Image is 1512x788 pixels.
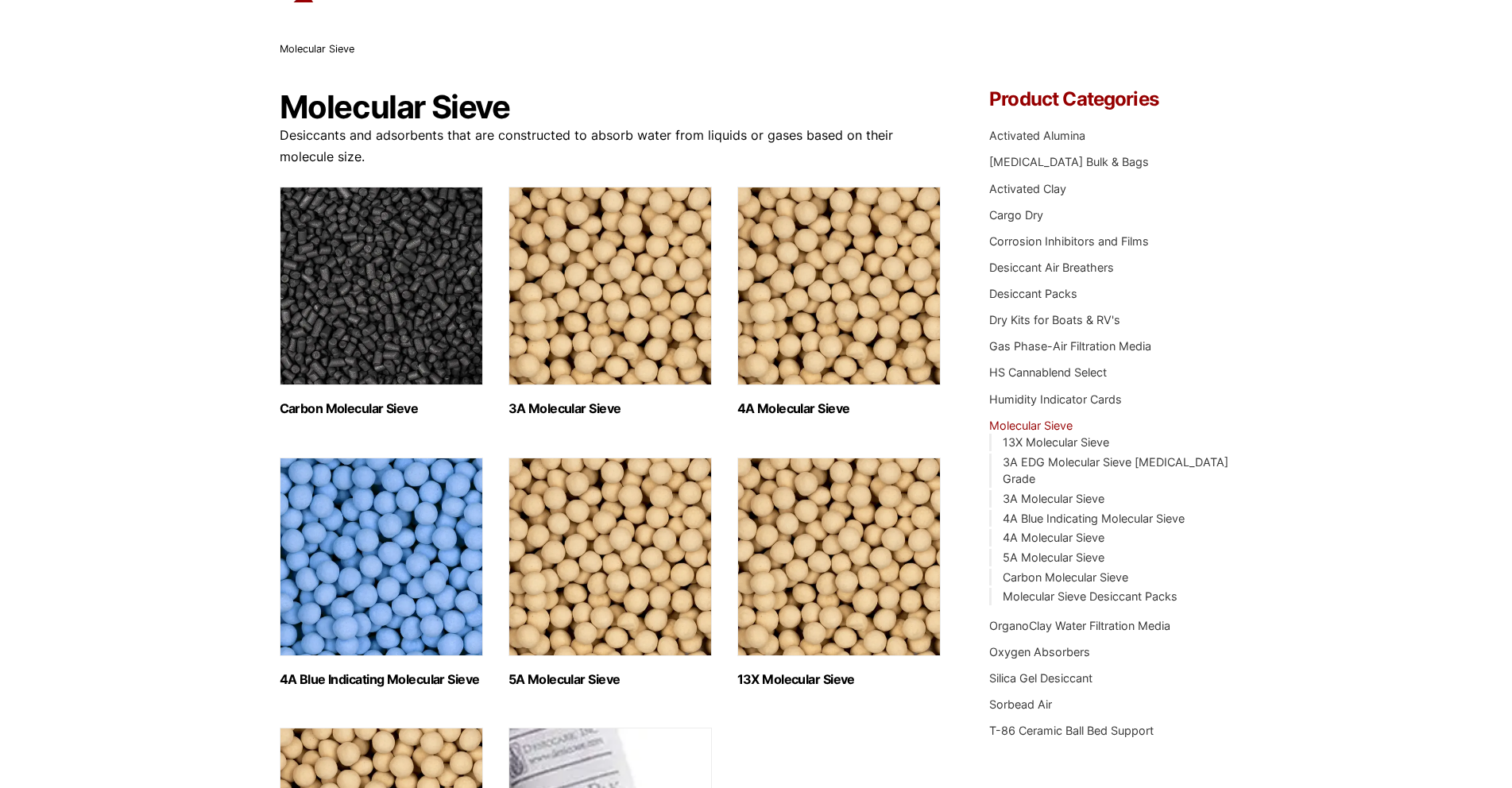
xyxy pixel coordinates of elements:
[989,208,1043,222] a: Cargo Dry
[1003,435,1109,449] a: 13X Molecular Sieve
[989,155,1149,168] a: [MEDICAL_DATA] Bulk & Bags
[509,672,712,687] h2: 5A Molecular Sieve
[509,187,712,416] a: Visit product category 3A Molecular Sieve
[280,458,483,687] a: Visit product category 4A Blue Indicating Molecular Sieve
[280,187,483,416] a: Visit product category Carbon Molecular Sieve
[989,724,1154,737] a: T-86 Ceramic Ball Bed Support
[280,43,354,55] span: Molecular Sieve
[280,187,483,385] img: Carbon Molecular Sieve
[1003,512,1185,525] a: 4A Blue Indicating Molecular Sieve
[280,458,483,656] img: 4A Blue Indicating Molecular Sieve
[280,125,942,168] p: Desiccants and adsorbents that are constructed to absorb water from liquids or gases based on the...
[989,287,1077,300] a: Desiccant Packs
[989,339,1151,353] a: Gas Phase-Air Filtration Media
[737,401,941,416] h2: 4A Molecular Sieve
[989,129,1085,142] a: Activated Alumina
[509,458,712,687] a: Visit product category 5A Molecular Sieve
[989,261,1114,274] a: Desiccant Air Breathers
[509,187,712,385] img: 3A Molecular Sieve
[1003,550,1104,564] a: 5A Molecular Sieve
[1003,492,1104,505] a: 3A Molecular Sieve
[1003,570,1128,584] a: Carbon Molecular Sieve
[989,90,1232,109] h4: Product Categories
[989,392,1122,406] a: Humidity Indicator Cards
[1003,455,1228,486] a: 3A EDG Molecular Sieve [MEDICAL_DATA] Grade
[989,182,1066,195] a: Activated Clay
[737,458,941,687] a: Visit product category 13X Molecular Sieve
[280,90,942,125] h1: Molecular Sieve
[989,645,1090,659] a: Oxygen Absorbers
[989,234,1149,248] a: Corrosion Inhibitors and Films
[280,401,483,416] h2: Carbon Molecular Sieve
[1003,531,1104,544] a: 4A Molecular Sieve
[280,672,483,687] h2: 4A Blue Indicating Molecular Sieve
[989,313,1120,326] a: Dry Kits for Boats & RV's
[737,672,941,687] h2: 13X Molecular Sieve
[737,187,941,416] a: Visit product category 4A Molecular Sieve
[509,458,712,656] img: 5A Molecular Sieve
[989,671,1092,685] a: Silica Gel Desiccant
[989,619,1170,632] a: OrganoClay Water Filtration Media
[737,187,941,385] img: 4A Molecular Sieve
[509,401,712,416] h2: 3A Molecular Sieve
[989,697,1052,711] a: Sorbead Air
[989,365,1107,379] a: HS Cannablend Select
[737,458,941,656] img: 13X Molecular Sieve
[989,419,1073,432] a: Molecular Sieve
[1003,589,1178,603] a: Molecular Sieve Desiccant Packs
